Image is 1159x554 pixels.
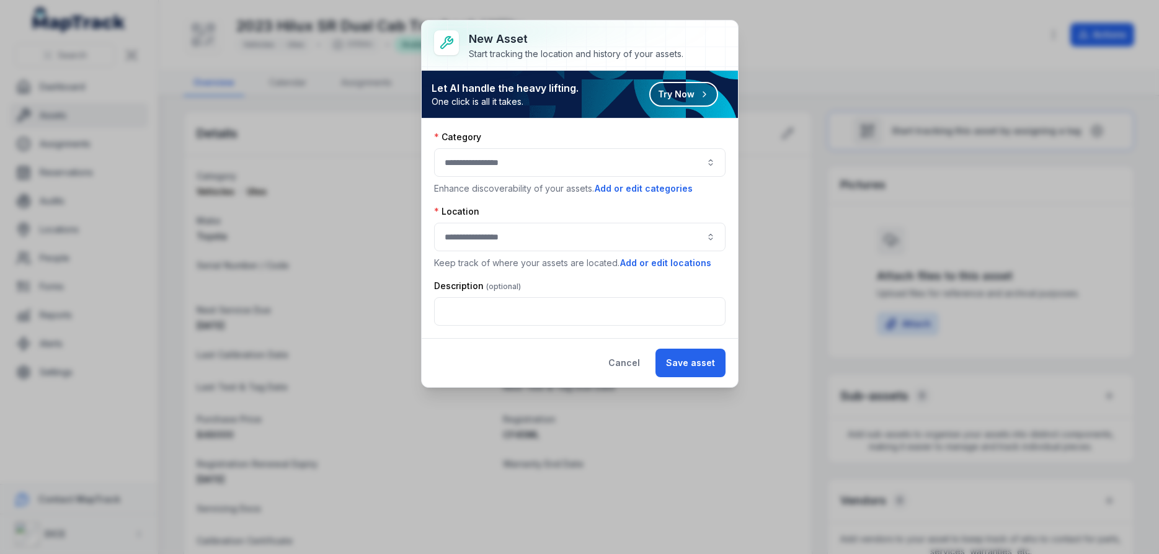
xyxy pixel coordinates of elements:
button: Cancel [598,349,651,377]
button: Save asset [655,349,726,377]
div: Start tracking the location and history of your assets. [469,48,683,60]
button: Add or edit categories [594,182,693,195]
label: Location [434,205,479,218]
p: Enhance discoverability of your assets. [434,182,726,195]
label: Category [434,131,481,143]
button: Add or edit locations [619,256,712,270]
button: Try Now [649,82,718,107]
p: Keep track of where your assets are located. [434,256,726,270]
strong: Let AI handle the heavy lifting. [432,81,579,96]
label: Description [434,280,521,292]
h3: New asset [469,30,683,48]
span: One click is all it takes. [432,96,579,108]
